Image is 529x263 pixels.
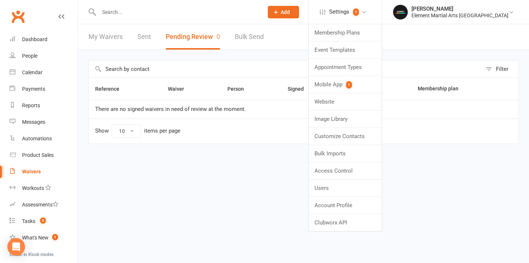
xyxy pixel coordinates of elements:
[95,84,127,93] button: Reference
[168,86,192,92] span: Waiver
[22,136,52,141] div: Automations
[309,145,382,162] a: Bulk Imports
[9,7,27,26] a: Clubworx
[393,5,408,19] img: thumb_image1751779386.png
[22,235,48,241] div: What's New
[22,169,41,174] div: Waivers
[40,217,46,224] span: 5
[329,4,349,20] span: Settings
[309,197,382,214] a: Account Profile
[10,213,78,230] a: Tasks 5
[22,69,43,75] div: Calendar
[22,185,44,191] div: Workouts
[309,24,382,41] a: Membership Plans
[346,81,352,89] span: 1
[89,100,518,118] td: There are no signed waivers in need of review at the moment.
[309,93,382,110] a: Website
[95,86,127,92] span: Reference
[309,111,382,127] a: Image Library
[496,65,508,73] div: Filter
[235,24,264,50] a: Bulk Send
[22,152,54,158] div: Product Sales
[137,24,151,50] a: Sent
[10,180,78,197] a: Workouts
[268,6,299,18] button: Add
[411,6,508,12] div: [PERSON_NAME]
[89,61,482,78] input: Search by contact
[482,61,518,78] button: Filter
[10,130,78,147] a: Automations
[10,163,78,180] a: Waivers
[309,42,382,58] a: Event Templates
[10,230,78,246] a: What's New1
[227,86,252,92] span: Person
[288,84,312,93] button: Signed
[411,78,497,100] th: Membership plan
[411,12,508,19] div: Element Martial Arts [GEOGRAPHIC_DATA]
[309,214,382,231] a: Clubworx API
[52,234,58,240] span: 1
[97,7,258,17] input: Search...
[10,81,78,97] a: Payments
[22,218,35,224] div: Tasks
[89,24,123,50] a: My Waivers
[10,147,78,163] a: Product Sales
[166,24,220,50] button: Pending Review0
[288,86,312,92] span: Signed
[168,84,192,93] button: Waiver
[22,202,58,208] div: Assessments
[22,119,45,125] div: Messages
[353,8,359,16] span: 1
[10,64,78,81] a: Calendar
[7,238,25,256] div: Open Intercom Messenger
[309,76,382,93] a: Mobile App1
[10,31,78,48] a: Dashboard
[22,36,47,42] div: Dashboard
[10,114,78,130] a: Messages
[227,84,252,93] button: Person
[22,86,45,92] div: Payments
[309,162,382,179] a: Access Control
[309,59,382,76] a: Appointment Types
[22,102,40,108] div: Reports
[309,180,382,197] a: Users
[309,128,382,145] a: Customize Contacts
[10,97,78,114] a: Reports
[144,128,180,134] div: items per page
[10,48,78,64] a: People
[95,125,180,138] div: Show
[10,197,78,213] a: Assessments
[22,53,37,59] div: People
[216,33,220,40] span: 0
[281,9,290,15] span: Add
